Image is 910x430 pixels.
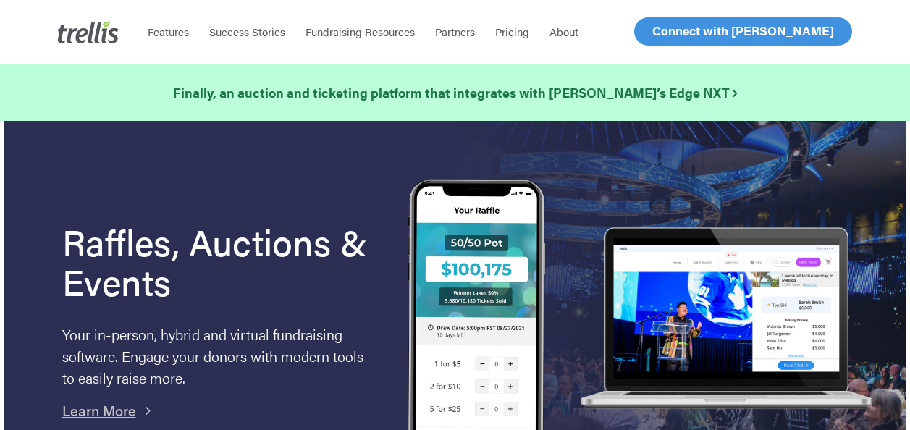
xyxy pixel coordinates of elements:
[62,400,136,421] a: Learn More
[495,24,529,39] span: Pricing
[539,25,589,39] a: About
[652,22,834,39] span: Connect with [PERSON_NAME]
[295,25,425,39] a: Fundraising Resources
[148,24,189,39] span: Features
[173,83,737,101] strong: Finally, an auction and ticketing platform that integrates with [PERSON_NAME]’s Edge NXT
[58,20,119,43] img: Trellis
[634,17,852,46] a: Connect with [PERSON_NAME]
[425,25,485,39] a: Partners
[574,227,877,410] img: rafflelaptop_mac_optim.png
[138,25,199,39] a: Features
[62,222,371,301] h1: Raffles, Auctions & Events
[435,24,475,39] span: Partners
[306,24,415,39] span: Fundraising Resources
[199,25,295,39] a: Success Stories
[209,24,285,39] span: Success Stories
[173,83,737,103] a: Finally, an auction and ticketing platform that integrates with [PERSON_NAME]’s Edge NXT
[485,25,539,39] a: Pricing
[62,324,371,389] p: Your in-person, hybrid and virtual fundraising software. Engage your donors with modern tools to ...
[549,24,578,39] span: About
